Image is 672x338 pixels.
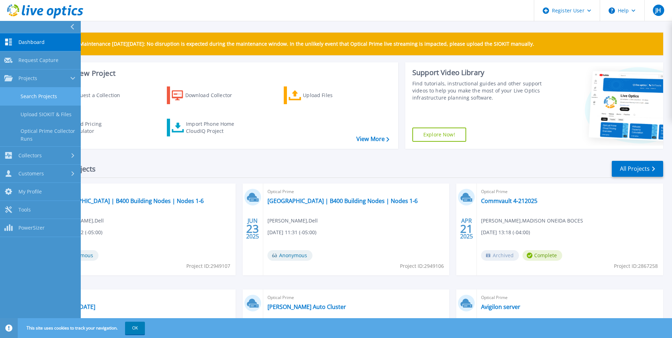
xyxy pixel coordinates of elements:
span: Collectors [18,152,42,159]
span: JH [655,7,661,13]
h3: Start a New Project [50,69,389,77]
span: [PERSON_NAME] , MADISON ONEIDA BOCES [481,217,583,225]
span: Optical Prime [481,188,659,196]
a: Commvault 4-212025 [481,197,537,204]
span: Project ID: 2867258 [614,262,658,270]
span: 23 [246,226,259,232]
a: All Projects [612,161,663,177]
span: PowerSizer [18,225,45,231]
a: [GEOGRAPHIC_DATA] | B400 Building Nodes | Nodes 1-6 [53,197,204,204]
a: [PERSON_NAME] Auto Cluster [267,303,346,310]
span: This site uses cookies to track your navigation. [19,322,145,334]
span: [PERSON_NAME] , Dell [267,217,318,225]
a: Download Collector [167,86,246,104]
button: OK [125,322,145,334]
span: Project ID: 2949107 [186,262,230,270]
span: Request Capture [18,57,58,63]
span: Optical Prime [53,294,231,302]
span: Anonymous [267,250,312,261]
a: Request a Collection [50,86,129,104]
span: [DATE] 13:18 (-04:00) [481,229,530,236]
span: Projects [18,75,37,81]
a: Avigilon server [481,303,520,310]
span: Optical Prime [481,294,659,302]
span: Project ID: 2949106 [400,262,444,270]
span: Tools [18,207,31,213]
div: Upload Files [303,88,360,102]
div: Find tutorials, instructional guides and other support videos to help you make the most of your L... [412,80,544,101]
span: Optical Prime [267,294,445,302]
p: Scheduled Maintenance [DATE][DATE]: No disruption is expected during the maintenance window. In t... [53,41,534,47]
a: [GEOGRAPHIC_DATA] | B400 Building Nodes | Nodes 1-6 [267,197,418,204]
div: Request a Collection [70,88,127,102]
a: Explore Now! [412,128,466,142]
a: Cloud Pricing Calculator [50,119,129,136]
a: Upload Files [284,86,363,104]
span: Complete [523,250,562,261]
span: My Profile [18,188,42,195]
div: JUN 2025 [246,216,259,242]
span: Archived [481,250,519,261]
div: Cloud Pricing Calculator [69,120,126,135]
span: 21 [460,226,473,232]
div: Import Phone Home CloudIQ Project [186,120,241,135]
div: Download Collector [185,88,242,102]
a: View More [356,136,389,142]
span: [DATE] 11:31 (-05:00) [267,229,316,236]
span: Dashboard [18,39,45,45]
div: Support Video Library [412,68,544,77]
span: Optical Prime [53,188,231,196]
div: APR 2025 [460,216,473,242]
span: Optical Prime [267,188,445,196]
span: Customers [18,170,44,177]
